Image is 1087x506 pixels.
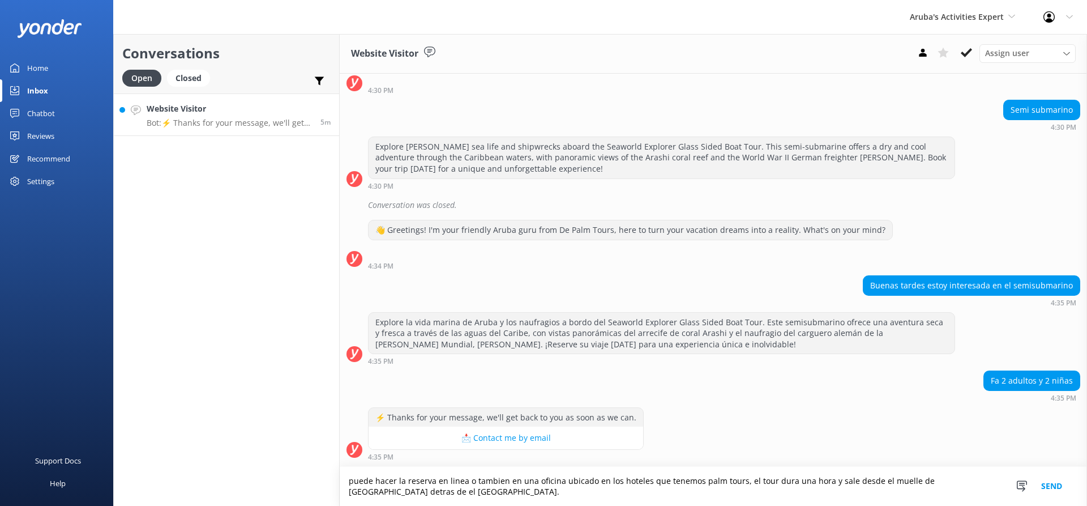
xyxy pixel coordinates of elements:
h3: Website Visitor [351,46,418,61]
div: Buenas tardes estoy interesada en el semisubmarino [863,276,1080,295]
div: Settings [27,170,54,193]
button: Send [1030,467,1073,506]
strong: 4:35 PM [1051,300,1076,307]
h4: Website Visitor [147,103,312,115]
div: Conversation was closed. [368,195,1080,215]
textarea: puede hacer la reserva en linea o tambien en una oficina ubicado en los hoteles que tenemos palm ... [340,467,1087,506]
div: Sep 07 2025 04:30pm (UTC -04:00) America/Caracas [368,182,955,190]
div: Sep 07 2025 04:30pm (UTC -04:00) America/Caracas [1003,123,1080,131]
div: Semi submarino [1004,100,1080,120]
div: Explore la vida marina de Aruba y los naufragios a bordo del Seaworld Explorer Glass Sided Boat T... [369,313,955,354]
div: Sep 07 2025 04:34pm (UTC -04:00) America/Caracas [368,262,893,270]
div: Sep 07 2025 04:35pm (UTC -04:00) America/Caracas [863,299,1080,307]
a: Website VisitorBot:⚡ Thanks for your message, we'll get back to you as soon as we can.5m [114,93,339,136]
strong: 4:35 PM [368,454,393,461]
div: Sep 07 2025 04:30pm (UTC -04:00) America/Caracas [368,86,893,94]
strong: 4:30 PM [368,87,393,94]
strong: 4:30 PM [1051,124,1076,131]
span: Assign user [985,47,1029,59]
div: Sep 07 2025 04:35pm (UTC -04:00) America/Caracas [983,394,1080,402]
img: yonder-white-logo.png [17,19,82,38]
strong: 4:35 PM [1051,395,1076,402]
div: Assign User [979,44,1076,62]
strong: 4:34 PM [368,263,393,270]
div: Sep 07 2025 04:35pm (UTC -04:00) America/Caracas [368,453,644,461]
button: 📩 Contact me by email [369,427,643,449]
div: Sep 07 2025 04:35pm (UTC -04:00) America/Caracas [368,357,955,365]
div: Reviews [27,125,54,147]
div: Chatbot [27,102,55,125]
span: Sep 07 2025 04:35pm (UTC -04:00) America/Caracas [320,117,331,127]
div: Home [27,57,48,79]
div: Help [50,472,66,495]
div: 👋 Greetings! I'm your friendly Aruba guru from De Palm Tours, here to turn your vacation dreams i... [369,220,892,240]
h2: Conversations [122,42,331,64]
div: Closed [167,70,210,87]
a: Open [122,71,167,84]
div: Recommend [27,147,70,170]
div: Support Docs [35,449,81,472]
strong: 4:30 PM [368,183,393,190]
div: 2025-09-07T20:32:38.349 [346,195,1080,215]
div: Open [122,70,161,87]
div: Inbox [27,79,48,102]
strong: 4:35 PM [368,358,393,365]
p: Bot: ⚡ Thanks for your message, we'll get back to you as soon as we can. [147,118,312,128]
div: Fa 2 adultos y 2 niñas [984,371,1080,390]
span: Aruba's Activities Expert [910,11,1004,22]
a: Closed [167,71,216,84]
div: Explore [PERSON_NAME] sea life and shipwrecks aboard the Seaworld Explorer Glass Sided Boat Tour.... [369,137,955,178]
div: ⚡ Thanks for your message, we'll get back to you as soon as we can. [369,408,643,427]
